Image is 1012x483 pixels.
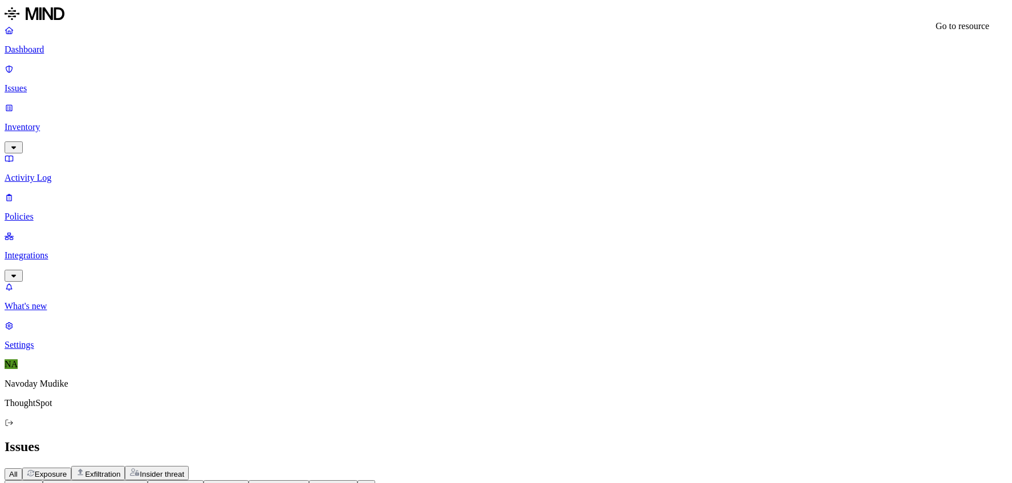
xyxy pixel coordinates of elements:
p: Integrations [5,250,1007,261]
p: What's new [5,301,1007,311]
span: Exfiltration [85,470,120,478]
span: Insider threat [140,470,184,478]
h2: Issues [5,439,1007,454]
div: Go to resource [936,21,989,31]
p: Inventory [5,122,1007,132]
img: MIND [5,5,64,23]
span: NA [5,359,18,369]
p: Issues [5,83,1007,94]
p: Settings [5,340,1007,350]
span: All [9,470,18,478]
p: Policies [5,212,1007,222]
p: ThoughtSpot [5,398,1007,408]
span: Exposure [35,470,67,478]
p: Dashboard [5,44,1007,55]
p: Activity Log [5,173,1007,183]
